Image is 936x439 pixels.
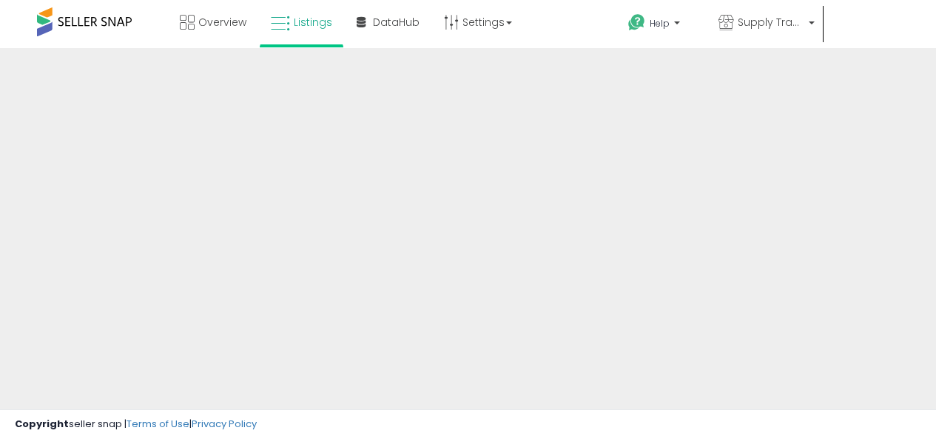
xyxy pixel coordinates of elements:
[627,13,646,32] i: Get Help
[15,418,257,432] div: seller snap | |
[192,417,257,431] a: Privacy Policy
[198,15,246,30] span: Overview
[650,17,670,30] span: Help
[373,15,420,30] span: DataHub
[738,15,804,30] span: Supply Trade LLC
[15,417,69,431] strong: Copyright
[127,417,189,431] a: Terms of Use
[294,15,332,30] span: Listings
[616,2,705,48] a: Help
